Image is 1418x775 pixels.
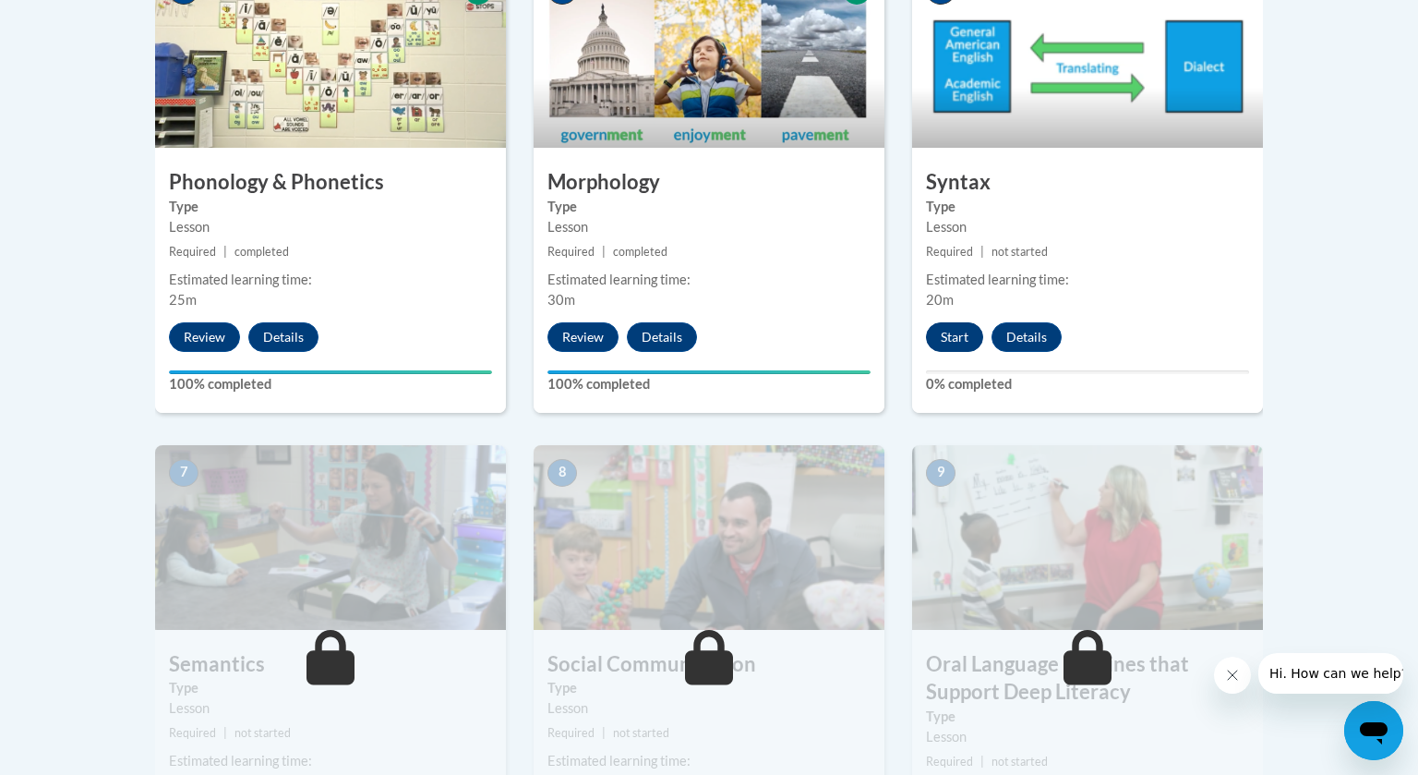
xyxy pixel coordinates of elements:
[547,292,575,308] span: 30m
[547,374,871,394] label: 100% completed
[234,726,291,740] span: not started
[155,650,506,679] h3: Semantics
[169,751,492,771] div: Estimated learning time:
[926,459,955,487] span: 9
[547,245,595,259] span: Required
[169,270,492,290] div: Estimated learning time:
[169,370,492,374] div: Your progress
[11,13,150,28] span: Hi. How can we help?
[1214,657,1251,694] iframe: Close message
[534,168,884,197] h3: Morphology
[169,726,216,740] span: Required
[991,755,1048,769] span: not started
[602,726,606,740] span: |
[926,270,1249,290] div: Estimated learning time:
[926,374,1249,394] label: 0% completed
[602,245,606,259] span: |
[547,217,871,237] div: Lesson
[926,755,973,769] span: Required
[169,197,492,217] label: Type
[155,445,506,630] img: Course Image
[169,217,492,237] div: Lesson
[980,245,984,259] span: |
[223,245,227,259] span: |
[169,245,216,259] span: Required
[926,707,1249,727] label: Type
[926,727,1249,747] div: Lesson
[613,245,667,259] span: completed
[926,292,954,308] span: 20m
[547,322,619,352] button: Review
[926,245,973,259] span: Required
[547,459,577,487] span: 8
[613,726,669,740] span: not started
[547,678,871,698] label: Type
[1344,701,1403,760] iframe: Button to launch messaging window
[169,374,492,394] label: 100% completed
[926,217,1249,237] div: Lesson
[991,322,1062,352] button: Details
[169,292,197,308] span: 25m
[912,168,1263,197] h3: Syntax
[1258,653,1403,694] iframe: Message from company
[547,197,871,217] label: Type
[926,322,983,352] button: Start
[155,168,506,197] h3: Phonology & Phonetics
[547,751,871,771] div: Estimated learning time:
[547,270,871,290] div: Estimated learning time:
[991,245,1048,259] span: not started
[169,698,492,719] div: Lesson
[534,445,884,630] img: Course Image
[169,678,492,698] label: Type
[547,698,871,719] div: Lesson
[248,322,318,352] button: Details
[980,755,984,769] span: |
[912,445,1263,630] img: Course Image
[223,726,227,740] span: |
[912,650,1263,708] h3: Oral Language Routines that Support Deep Literacy
[547,370,871,374] div: Your progress
[534,650,884,679] h3: Social Communication
[169,322,240,352] button: Review
[926,197,1249,217] label: Type
[169,459,198,487] span: 7
[627,322,697,352] button: Details
[547,726,595,740] span: Required
[234,245,289,259] span: completed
